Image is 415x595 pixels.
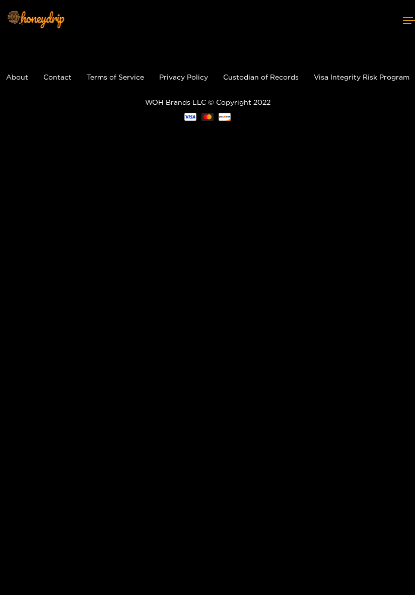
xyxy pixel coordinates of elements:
a: About [6,73,28,81]
a: Visa Integrity Risk Program [314,73,409,81]
a: Contact [43,73,72,81]
a: Custodian of Records [223,73,299,81]
a: Privacy Policy [159,73,208,81]
a: Terms of Service [87,73,144,81]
